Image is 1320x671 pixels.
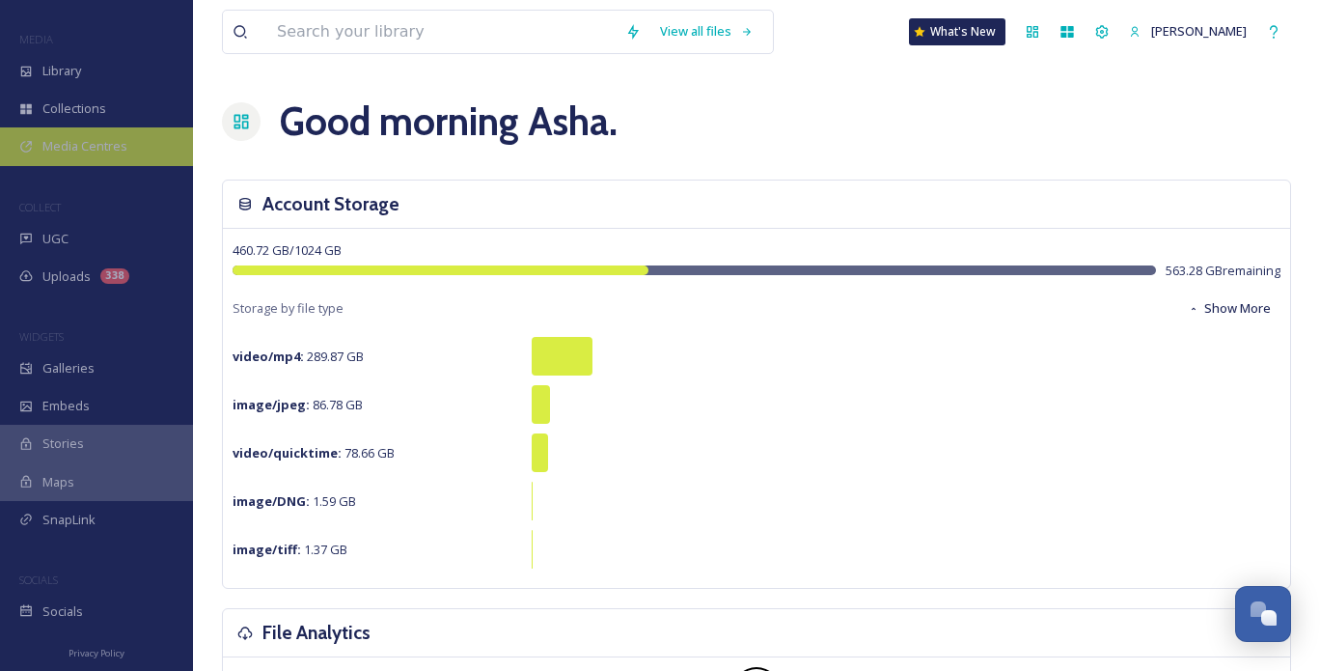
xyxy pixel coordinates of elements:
[52,112,68,127] img: tab_domain_overview_orange.svg
[31,50,46,66] img: website_grey.svg
[54,31,95,46] div: v 4.0.25
[192,112,207,127] img: tab_keywords_by_traffic_grey.svg
[1178,290,1280,327] button: Show More
[233,541,301,558] strong: image/tiff :
[233,299,344,318] span: Storage by file type
[42,62,81,80] span: Library
[42,473,74,491] span: Maps
[19,200,61,214] span: COLLECT
[262,190,399,218] h3: Account Storage
[42,137,127,155] span: Media Centres
[69,647,124,659] span: Privacy Policy
[42,511,96,529] span: SnapLink
[42,99,106,118] span: Collections
[31,31,46,46] img: logo_orange.svg
[100,268,129,284] div: 338
[233,396,310,413] strong: image/jpeg :
[233,348,364,365] span: 289.87 GB
[233,492,310,510] strong: image/DNG :
[1151,22,1247,40] span: [PERSON_NAME]
[42,602,83,621] span: Socials
[233,348,304,365] strong: video/mp4 :
[267,11,616,53] input: Search your library
[233,241,342,259] span: 460.72 GB / 1024 GB
[42,434,84,453] span: Stories
[262,619,371,647] h3: File Analytics
[50,50,212,66] div: Domain: [DOMAIN_NAME]
[69,640,124,663] a: Privacy Policy
[233,396,363,413] span: 86.78 GB
[19,32,53,46] span: MEDIA
[1119,13,1256,50] a: [PERSON_NAME]
[19,329,64,344] span: WIDGETS
[42,397,90,415] span: Embeds
[19,573,58,587] span: SOCIALS
[1235,586,1291,642] button: Open Chat
[42,230,69,248] span: UGC
[42,359,95,377] span: Galleries
[233,444,342,461] strong: video/quicktime :
[909,18,1005,45] a: What's New
[280,93,618,151] h1: Good morning Asha .
[233,444,395,461] span: 78.66 GB
[233,492,356,510] span: 1.59 GB
[73,114,173,126] div: Domain Overview
[42,267,91,286] span: Uploads
[1166,262,1280,280] span: 563.28 GB remaining
[213,114,325,126] div: Keywords by Traffic
[650,13,763,50] a: View all files
[233,541,347,558] span: 1.37 GB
